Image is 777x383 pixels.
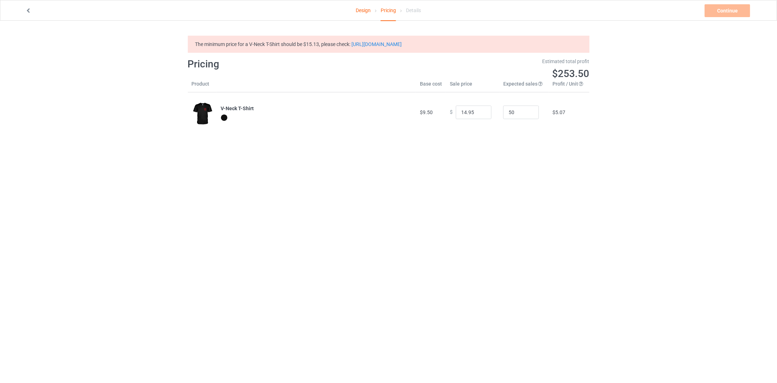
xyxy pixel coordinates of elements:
[188,58,384,71] h1: Pricing
[188,80,217,92] th: Product
[549,80,589,92] th: Profit / Unit
[393,58,590,65] div: Estimated total profit
[552,109,565,115] span: $5.07
[499,80,549,92] th: Expected sales
[356,0,371,20] a: Design
[416,80,446,92] th: Base cost
[352,41,402,47] a: [URL][DOMAIN_NAME]
[446,80,499,92] th: Sale price
[221,106,254,111] b: V-Neck T-Shirt
[450,109,453,115] span: $
[420,109,433,115] span: $9.50
[381,0,396,21] div: Pricing
[552,68,590,80] span: $253.50
[188,36,590,53] div: The minimum price for a V-Neck T-Shirt should be $15.13, please check:
[406,0,421,20] div: Details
